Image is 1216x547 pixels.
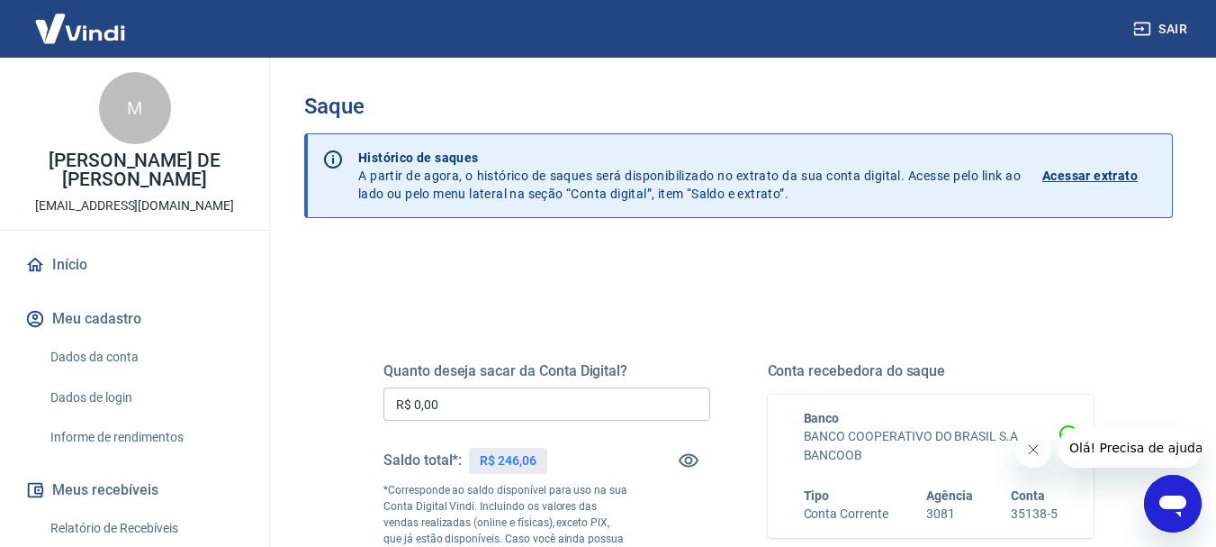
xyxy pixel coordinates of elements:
p: A partir de agora, o histórico de saques será disponibilizado no extrato da sua conta digital. Ac... [358,149,1021,203]
a: Dados de login [43,379,248,416]
button: Sair [1130,13,1194,46]
span: Banco [804,411,840,425]
h5: Conta recebedora do saque [768,362,1094,380]
p: [PERSON_NAME] DE [PERSON_NAME] [14,151,255,189]
iframe: Botão para abrir a janela de mensagens [1144,475,1202,533]
h5: Saldo total*: [383,451,462,470]
button: Meu cadastro [22,299,248,339]
a: Início [22,245,248,285]
h5: Quanto deseja sacar da Conta Digital? [383,362,710,380]
a: Informe de rendimentos [43,419,248,456]
a: Acessar extrato [1042,149,1157,203]
h6: 35138-5 [1011,505,1058,524]
img: Vindi [22,1,139,56]
span: Conta [1011,488,1045,503]
h6: 3081 [926,505,973,524]
a: Dados da conta [43,339,248,376]
p: R$ 246,06 [480,451,536,470]
p: [EMAIL_ADDRESS][DOMAIN_NAME] [35,196,234,215]
h6: Conta Corrente [804,505,888,524]
button: Meus recebíveis [22,470,248,510]
span: Olá! Precisa de ajuda? [11,13,151,27]
iframe: Mensagem da empresa [1058,428,1202,468]
span: Tipo [804,488,830,503]
div: M [99,72,171,144]
iframe: Fechar mensagem [1015,432,1051,468]
p: Histórico de saques [358,149,1021,167]
span: Agência [926,488,973,503]
h3: Saque [304,94,1173,119]
h6: BANCO COOPERATIVO DO BRASIL S.A. - BANCOOB [804,427,1058,465]
a: Relatório de Recebíveis [43,510,248,547]
p: Acessar extrato [1042,167,1138,185]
